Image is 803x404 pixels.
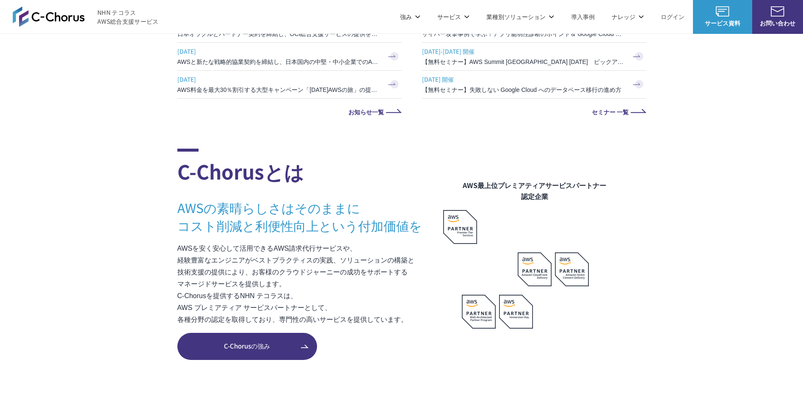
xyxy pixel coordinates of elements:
a: 導入事例 [571,12,595,21]
span: [DATE] [177,73,381,86]
span: サービス資料 [693,19,752,28]
a: AWS総合支援サービス C-Chorus NHN テコラスAWS総合支援サービス [13,6,159,27]
p: ナレッジ [612,12,644,21]
p: サービス [437,12,469,21]
a: [DATE] AWS料金を最大30％割引する大型キャンペーン「[DATE]AWSの旅」の提供を開始 [177,71,402,98]
h3: AWSの素晴らしさはそのままに コスト削減と利便性向上という付加価値を [177,199,443,234]
h2: C-Chorusとは [177,149,443,186]
img: AWS総合支援サービス C-Chorus [13,6,85,27]
a: [DATE]-[DATE] 開催 【無料セミナー】AWS Summit [GEOGRAPHIC_DATA] [DATE] ピックアップセッション [422,43,646,70]
a: [DATE] AWSと新たな戦略的協業契約を締結し、日本国内の中堅・中小企業でのAWS活用を加速 [177,43,402,70]
a: [DATE] 開催 【無料セミナー】失敗しない Google Cloud へのデータベース移行の進め方 [422,71,646,98]
span: [DATE] [177,45,381,58]
p: 業種別ソリューション [486,12,554,21]
h3: 【無料セミナー】AWS Summit [GEOGRAPHIC_DATA] [DATE] ピックアップセッション [422,58,625,66]
h3: 【無料セミナー】失敗しない Google Cloud へのデータベース移行の進め方 [422,86,625,94]
a: C-Chorusの強み [177,333,317,360]
span: [DATE] 開催 [422,73,625,86]
span: C-Chorusの強み [177,341,317,351]
p: 強み [400,12,420,21]
h3: AWS料金を最大30％割引する大型キャンペーン「[DATE]AWSの旅」の提供を開始 [177,86,381,94]
p: AWSを安く安心して活用できるAWS請求代行サービスや、 経験豊富なエンジニアがベストプラクティスの実践、ソリューションの構築と 技術支援の提供により、お客様のクラウドジャーニーの成功をサポート... [177,243,443,326]
a: お知らせ一覧 [177,109,402,115]
img: お問い合わせ [771,6,784,17]
span: NHN テコラス AWS総合支援サービス [97,8,159,26]
a: セミナー 一覧 [422,109,646,115]
h3: AWSと新たな戦略的協業契約を締結し、日本国内の中堅・中小企業でのAWS活用を加速 [177,58,381,66]
span: お問い合わせ [752,19,803,28]
span: [DATE]-[DATE] 開催 [422,45,625,58]
figcaption: AWS最上位プレミアティアサービスパートナー 認定企業 [443,180,626,202]
img: AWS総合支援サービス C-Chorus サービス資料 [716,6,729,17]
a: ログイン [661,12,684,21]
